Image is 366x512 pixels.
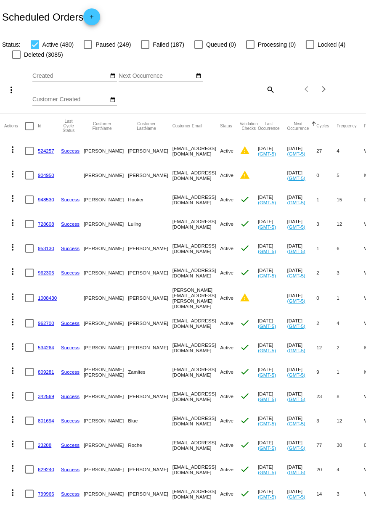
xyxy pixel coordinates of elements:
mat-cell: 15 [337,187,364,212]
mat-cell: [EMAIL_ADDRESS][DOMAIN_NAME] [172,482,220,506]
mat-cell: [DATE] [258,482,287,506]
a: (GMT-5) [287,224,305,230]
mat-cell: [EMAIL_ADDRESS][DOMAIN_NAME] [172,311,220,335]
mat-cell: [EMAIL_ADDRESS][DOMAIN_NAME] [172,236,220,261]
span: Active [220,197,233,202]
mat-cell: Zamites [128,360,172,384]
mat-icon: check [240,318,250,328]
mat-icon: check [240,194,250,204]
mat-cell: [PERSON_NAME] [84,187,128,212]
mat-cell: 1 [316,187,337,212]
button: Change sorting for LastProcessingCycleId [61,119,76,133]
mat-cell: 12 [337,212,364,236]
input: Created [32,73,108,79]
mat-cell: [PERSON_NAME] [84,285,128,311]
span: Active (480) [42,40,74,50]
mat-icon: warning [240,170,250,180]
mat-cell: [PERSON_NAME] [84,335,128,360]
mat-cell: Hooker [128,187,172,212]
mat-cell: 14 [316,482,337,506]
span: Active [220,467,233,472]
mat-icon: check [240,464,250,474]
mat-cell: [DATE] [287,187,317,212]
mat-icon: more_vert [8,242,18,252]
a: Success [61,442,80,448]
mat-cell: [DATE] [287,409,317,433]
mat-cell: [PERSON_NAME] [84,384,128,409]
mat-cell: [PERSON_NAME] [128,285,172,311]
a: Success [61,270,80,275]
mat-cell: [DATE] [287,236,317,261]
mat-cell: 4 [337,139,364,163]
mat-cell: [EMAIL_ADDRESS][DOMAIN_NAME] [172,409,220,433]
a: (GMT-5) [287,445,305,451]
mat-icon: search [265,83,275,96]
span: Locked (4) [318,40,345,50]
mat-cell: 2 [316,261,337,285]
mat-cell: 0 [316,285,337,311]
span: Active [220,148,233,153]
mat-icon: add [87,14,97,24]
mat-cell: [PERSON_NAME] [128,311,172,335]
span: Failed (187) [153,40,184,50]
input: Next Occurrence [119,73,194,79]
a: 728608 [38,221,54,227]
a: 1008430 [38,295,57,301]
mat-cell: [DATE] [287,457,317,482]
button: Next page [316,81,332,98]
mat-icon: check [240,440,250,450]
span: Active [220,245,233,251]
a: 953130 [38,245,54,251]
a: 534264 [38,345,54,350]
mat-cell: [EMAIL_ADDRESS][DOMAIN_NAME] [172,212,220,236]
mat-cell: 12 [316,335,337,360]
mat-cell: 12 [337,409,364,433]
button: Change sorting for LastOccurrenceUtc [258,121,280,131]
a: (GMT-5) [287,175,305,181]
mat-cell: [PERSON_NAME] [84,433,128,457]
a: (GMT-5) [287,151,305,156]
input: Customer Created [32,96,108,103]
mat-icon: more_vert [8,193,18,203]
mat-cell: 27 [316,139,337,163]
a: (GMT-5) [258,200,276,205]
mat-cell: 3 [337,261,364,285]
span: Queued (0) [206,40,236,50]
mat-cell: [PERSON_NAME] [128,482,172,506]
mat-cell: 1 [337,360,364,384]
mat-cell: [PERSON_NAME] [84,139,128,163]
span: Active [220,172,233,178]
a: (GMT-5) [287,372,305,377]
a: 809281 [38,369,54,375]
mat-cell: 23 [316,384,337,409]
button: Change sorting for CustomerEmail [172,124,202,129]
a: (GMT-5) [287,273,305,278]
mat-icon: check [240,267,250,277]
mat-cell: [DATE] [258,360,287,384]
mat-cell: [EMAIL_ADDRESS][DOMAIN_NAME] [172,139,220,163]
mat-cell: 3 [316,409,337,433]
mat-cell: [DATE] [258,311,287,335]
mat-cell: [PERSON_NAME] [128,236,172,261]
mat-icon: date_range [196,73,202,79]
a: (GMT-5) [287,396,305,402]
mat-icon: more_vert [8,488,18,498]
mat-cell: [DATE] [258,335,287,360]
mat-cell: 9 [316,360,337,384]
mat-icon: more_vert [8,463,18,473]
mat-cell: [DATE] [287,384,317,409]
a: (GMT-5) [258,372,276,377]
mat-cell: 0 [316,163,337,187]
mat-icon: check [240,219,250,229]
mat-icon: check [240,488,250,499]
span: Active [220,393,233,399]
a: (GMT-5) [258,348,276,353]
span: Active [220,442,233,448]
span: Paused (249) [95,40,131,50]
mat-icon: more_vert [8,341,18,351]
mat-cell: [PERSON_NAME] [128,261,172,285]
a: 904950 [38,172,54,178]
mat-cell: [PERSON_NAME] [PERSON_NAME] [84,360,128,384]
a: 23288 [38,442,51,448]
a: 629240 [38,467,54,472]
